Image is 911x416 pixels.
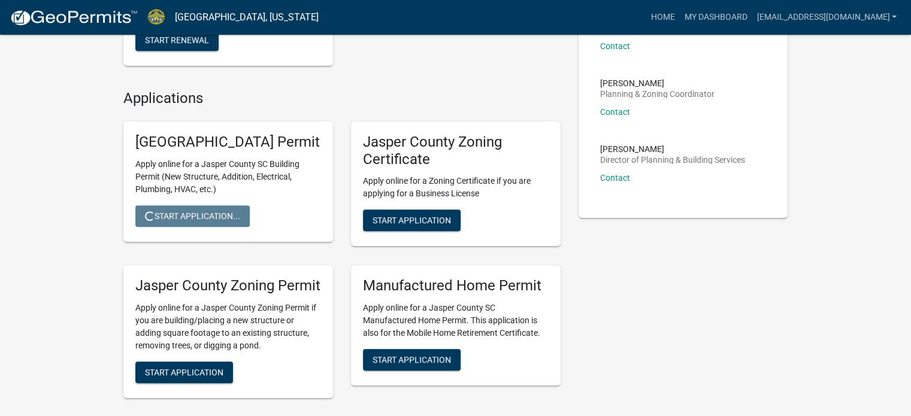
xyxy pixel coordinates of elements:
button: Start Application... [135,205,250,227]
p: Director of Planning & Building Services [600,156,745,164]
wm-workflow-list-section: Applications [123,90,561,408]
img: Jasper County, South Carolina [147,9,165,25]
h5: Jasper County Zoning Certificate [363,133,549,168]
h5: Manufactured Home Permit [363,277,549,294]
a: Home [646,6,679,29]
h5: Jasper County Zoning Permit [135,277,321,294]
a: [GEOGRAPHIC_DATA], [US_STATE] [175,7,319,28]
a: Contact [600,41,630,51]
h4: Applications [123,90,561,107]
a: My Dashboard [679,6,752,29]
a: Contact [600,107,630,117]
a: [EMAIL_ADDRESS][DOMAIN_NAME] [752,6,901,29]
p: [PERSON_NAME] [600,145,745,153]
span: Start Renewal [145,35,209,45]
span: Start Application [373,355,451,365]
h5: [GEOGRAPHIC_DATA] Permit [135,133,321,151]
p: Planning & Zoning Coordinator [600,90,715,98]
a: Contact [600,173,630,183]
span: Start Application... [145,211,240,220]
p: [PERSON_NAME] [600,79,715,87]
span: Start Application [145,368,223,377]
p: Apply online for a Jasper County SC Manufactured Home Permit. This application is also for the Mo... [363,302,549,339]
p: Apply online for a Jasper County Zoning Permit if you are building/placing a new structure or add... [135,302,321,352]
button: Start Application [135,362,233,383]
button: Start Application [363,209,461,231]
span: Start Application [373,215,451,225]
p: Apply online for a Zoning Certificate if you are applying for a Business License [363,175,549,200]
p: Apply online for a Jasper County SC Building Permit (New Structure, Addition, Electrical, Plumbin... [135,158,321,196]
button: Start Renewal [135,29,219,51]
button: Start Application [363,349,461,371]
